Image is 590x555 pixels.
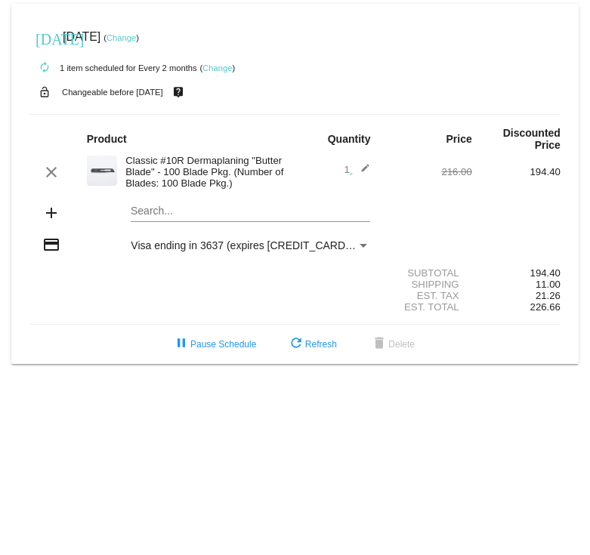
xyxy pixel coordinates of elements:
span: Refresh [287,339,337,350]
mat-icon: delete [370,335,388,353]
button: Pause Schedule [160,331,268,358]
img: dermaplanepro-10r-dermaplaning-blade-up-close.png [87,156,117,186]
mat-icon: clear [42,163,60,181]
strong: Product [87,133,127,145]
mat-icon: add [42,204,60,222]
div: Est. Total [384,301,472,313]
mat-icon: refresh [287,335,305,353]
button: Delete [358,331,427,358]
a: Change [107,33,136,42]
span: 226.66 [530,301,561,313]
span: 21.26 [536,290,561,301]
mat-icon: credit_card [42,236,60,254]
small: ( ) [200,63,236,72]
div: 194.40 [472,166,561,177]
small: Changeable before [DATE] [62,88,163,97]
mat-icon: lock_open [36,82,54,102]
span: Visa ending in 3637 (expires [CREDIT_CARD_DATA]) [131,239,384,251]
span: Pause Schedule [172,339,256,350]
div: Shipping [384,279,472,290]
small: 1 item scheduled for Every 2 months [29,63,197,72]
mat-icon: [DATE] [36,29,54,47]
span: 1 [344,164,370,175]
span: Delete [370,339,415,350]
mat-icon: edit [352,163,370,181]
div: Subtotal [384,267,472,279]
div: 194.40 [472,267,561,279]
small: ( ) [103,33,139,42]
mat-select: Payment Method [131,239,370,251]
div: 216.00 [384,166,472,177]
button: Refresh [275,331,349,358]
mat-icon: autorenew [36,59,54,77]
div: Est. Tax [384,290,472,301]
mat-icon: pause [172,335,190,353]
div: Classic #10R Dermaplaning "Butter Blade" - 100 Blade Pkg. (Number of Blades: 100 Blade Pkg.) [118,155,295,189]
a: Change [202,63,232,72]
strong: Discounted Price [503,127,561,151]
span: 11.00 [536,279,561,290]
strong: Quantity [328,133,371,145]
strong: Price [446,133,472,145]
input: Search... [131,205,370,217]
mat-icon: live_help [169,82,187,102]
